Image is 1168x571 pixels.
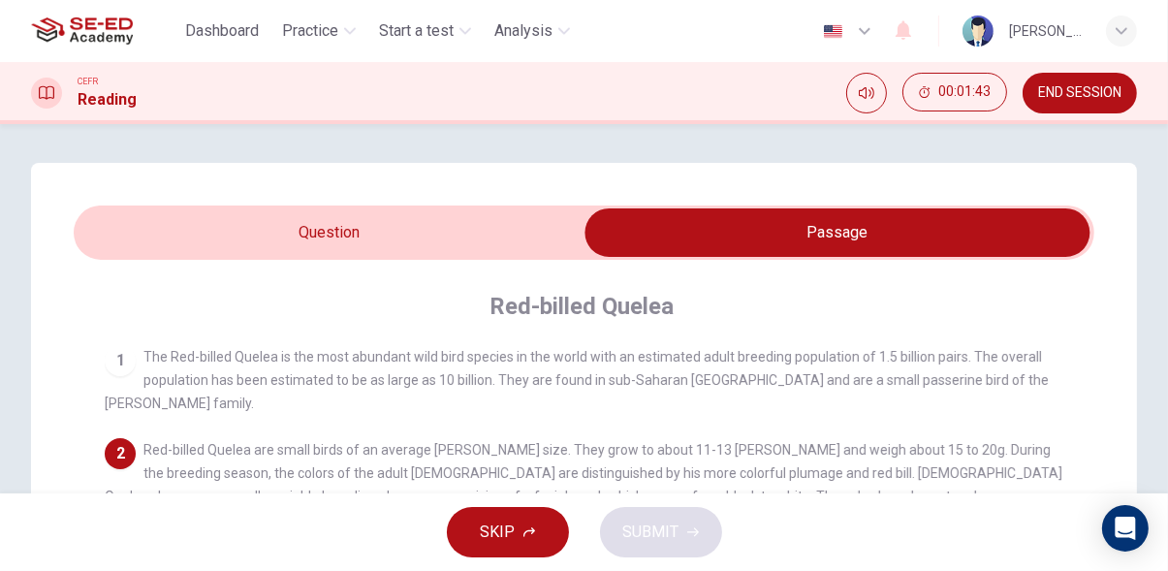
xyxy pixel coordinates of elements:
[963,16,994,47] img: Profile picture
[846,73,887,113] div: Mute
[185,19,259,43] span: Dashboard
[177,14,267,48] button: Dashboard
[31,12,133,50] img: SE-ED Academy logo
[78,75,98,88] span: CEFR
[481,519,516,546] span: SKIP
[1102,505,1149,552] div: Open Intercom Messenger
[821,24,845,39] img: en
[902,73,1007,111] button: 00:01:43
[379,19,454,43] span: Start a test
[105,442,1062,551] span: Red-billed Quelea are small birds of an average [PERSON_NAME] size. They grow to about 11-13 [PER...
[105,438,136,469] div: 2
[282,19,338,43] span: Practice
[31,12,177,50] a: SE-ED Academy logo
[938,84,991,100] span: 00:01:43
[78,88,137,111] h1: Reading
[371,14,479,48] button: Start a test
[274,14,363,48] button: Practice
[487,14,578,48] button: Analysis
[489,291,674,322] h4: Red-billed Quelea
[447,507,569,557] button: SKIP
[902,73,1007,113] div: Hide
[494,19,552,43] span: Analysis
[1023,73,1137,113] button: END SESSION
[105,345,136,376] div: 1
[1038,85,1121,101] span: END SESSION
[1009,19,1083,43] div: [PERSON_NAME]
[105,349,1049,411] span: The Red-billed Quelea is the most abundant wild bird species in the world with an estimated adult...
